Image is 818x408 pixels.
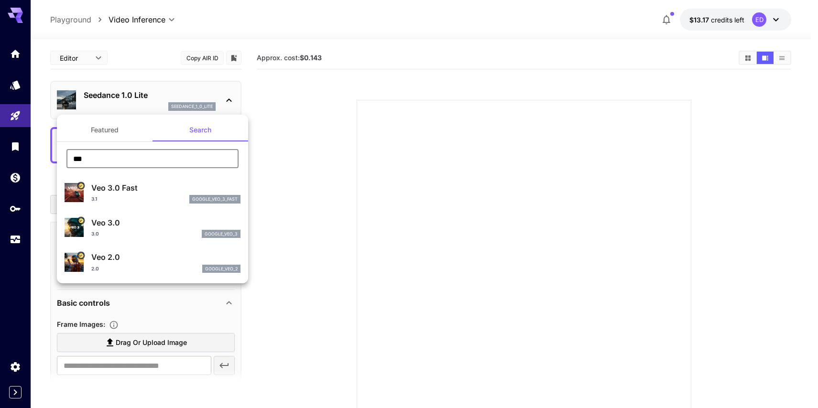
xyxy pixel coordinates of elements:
p: Veo 3.0 [91,217,240,228]
p: Veo 3.0 Fast [91,182,240,193]
button: Certified Model – Vetted for best performance and includes a commercial license. [77,216,85,224]
button: Certified Model – Vetted for best performance and includes a commercial license. [77,251,85,259]
p: google_veo_3_fast [192,196,238,203]
p: 3.1 [91,195,97,203]
div: Certified Model – Vetted for best performance and includes a commercial license.Veo 3.0 Fast3.1go... [65,178,240,207]
p: 3.0 [91,230,99,237]
p: google_veo_3 [205,231,238,237]
button: Certified Model – Vetted for best performance and includes a commercial license. [77,182,85,190]
button: Featured [57,118,153,141]
div: Certified Model – Vetted for best performance and includes a commercial license.Veo 3.03.0google_... [65,213,240,242]
button: Search [153,118,248,141]
p: Veo 2.0 [91,251,240,263]
p: 2.0 [91,265,99,272]
p: google_veo_2 [205,266,238,272]
div: Certified Model – Vetted for best performance and includes a commercial license.Veo 2.02.0google_... [65,247,240,277]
